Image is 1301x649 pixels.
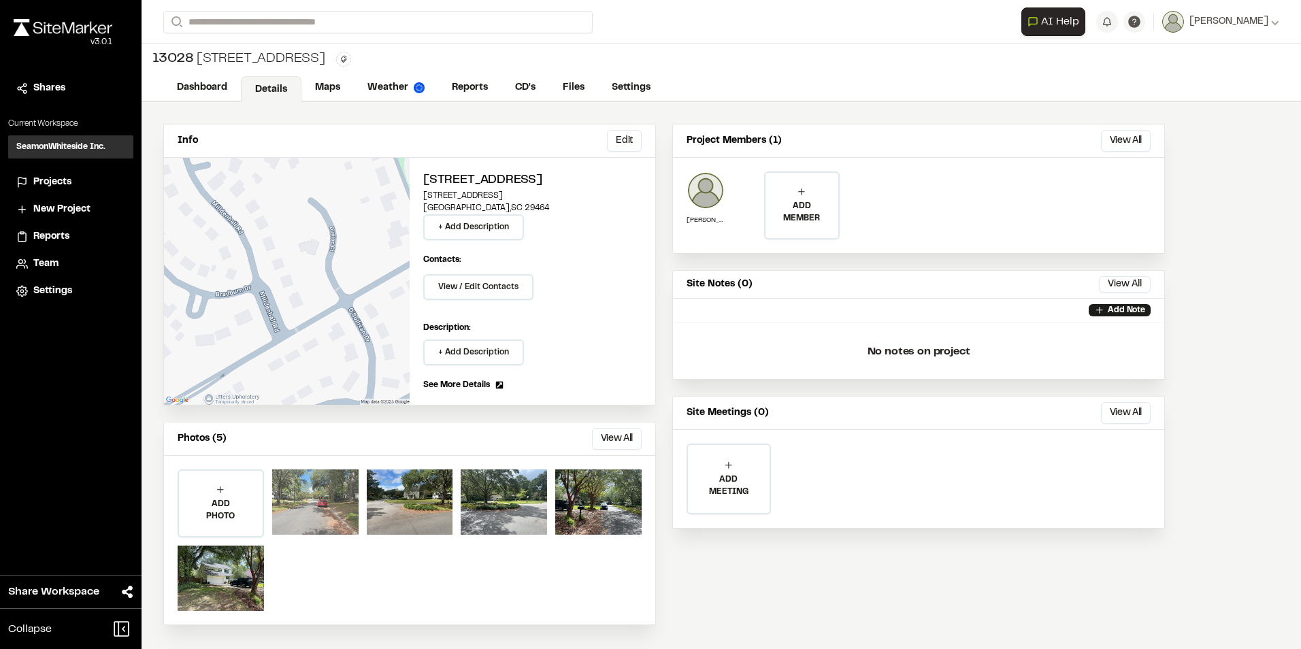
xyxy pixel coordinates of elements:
[423,254,461,266] p: Contacts:
[33,256,59,271] span: Team
[16,229,125,244] a: Reports
[687,133,782,148] p: Project Members (1)
[688,473,770,498] p: ADD MEETING
[1189,14,1268,29] span: [PERSON_NAME]
[1162,11,1279,33] button: [PERSON_NAME]
[354,75,438,101] a: Weather
[423,339,524,365] button: + Add Description
[14,19,112,36] img: rebrand.png
[178,431,227,446] p: Photos (5)
[687,171,725,210] img: Joseph Boyatt
[33,81,65,96] span: Shares
[598,75,664,101] a: Settings
[414,82,425,93] img: precipai.png
[14,36,112,48] div: Oh geez...please don't...
[592,428,642,450] button: View All
[8,584,99,600] span: Share Workspace
[336,52,351,67] button: Edit Tags
[241,76,301,102] a: Details
[607,130,642,152] button: Edit
[301,75,354,101] a: Maps
[687,277,753,292] p: Site Notes (0)
[765,200,838,224] p: ADD MEMBER
[423,190,642,202] p: [STREET_ADDRESS]
[1099,276,1151,293] button: View All
[163,75,241,101] a: Dashboard
[179,498,263,522] p: ADD PHOTO
[1108,304,1145,316] p: Add Note
[687,215,725,225] p: [PERSON_NAME]
[1041,14,1079,30] span: AI Help
[33,229,69,244] span: Reports
[16,284,125,299] a: Settings
[423,214,524,240] button: + Add Description
[684,330,1153,373] p: No notes on project
[178,133,198,148] p: Info
[423,274,533,300] button: View / Edit Contacts
[1101,130,1151,152] button: View All
[549,75,598,101] a: Files
[152,49,194,69] span: 13028
[8,118,133,130] p: Current Workspace
[1162,11,1184,33] img: User
[33,284,72,299] span: Settings
[1101,402,1151,424] button: View All
[423,202,642,214] p: [GEOGRAPHIC_DATA] , SC 29464
[423,379,490,391] span: See More Details
[423,171,642,190] h2: [STREET_ADDRESS]
[1021,7,1085,36] button: Open AI Assistant
[501,75,549,101] a: CD's
[16,81,125,96] a: Shares
[423,322,642,334] p: Description:
[687,405,769,420] p: Site Meetings (0)
[16,141,105,153] h3: SeamonWhiteside Inc.
[16,202,125,217] a: New Project
[163,11,188,33] button: Search
[33,175,71,190] span: Projects
[16,256,125,271] a: Team
[16,175,125,190] a: Projects
[8,621,52,637] span: Collapse
[438,75,501,101] a: Reports
[1021,7,1091,36] div: Open AI Assistant
[33,202,90,217] span: New Project
[152,49,325,69] div: [STREET_ADDRESS]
